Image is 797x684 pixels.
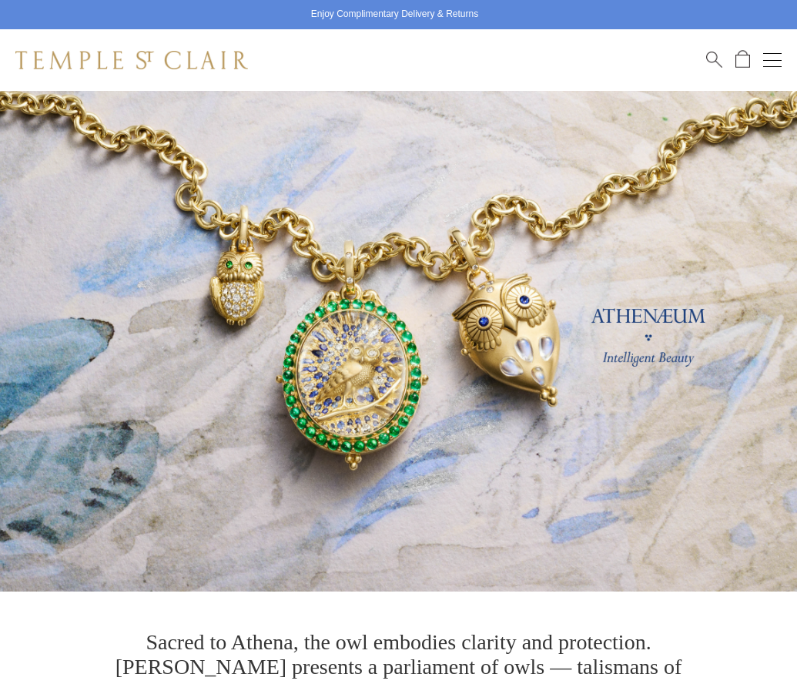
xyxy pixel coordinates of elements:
a: Search [706,50,722,69]
a: Open Shopping Bag [735,50,750,69]
p: Enjoy Complimentary Delivery & Returns [311,7,478,22]
button: Open navigation [763,51,782,69]
img: Temple St. Clair [15,51,248,69]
